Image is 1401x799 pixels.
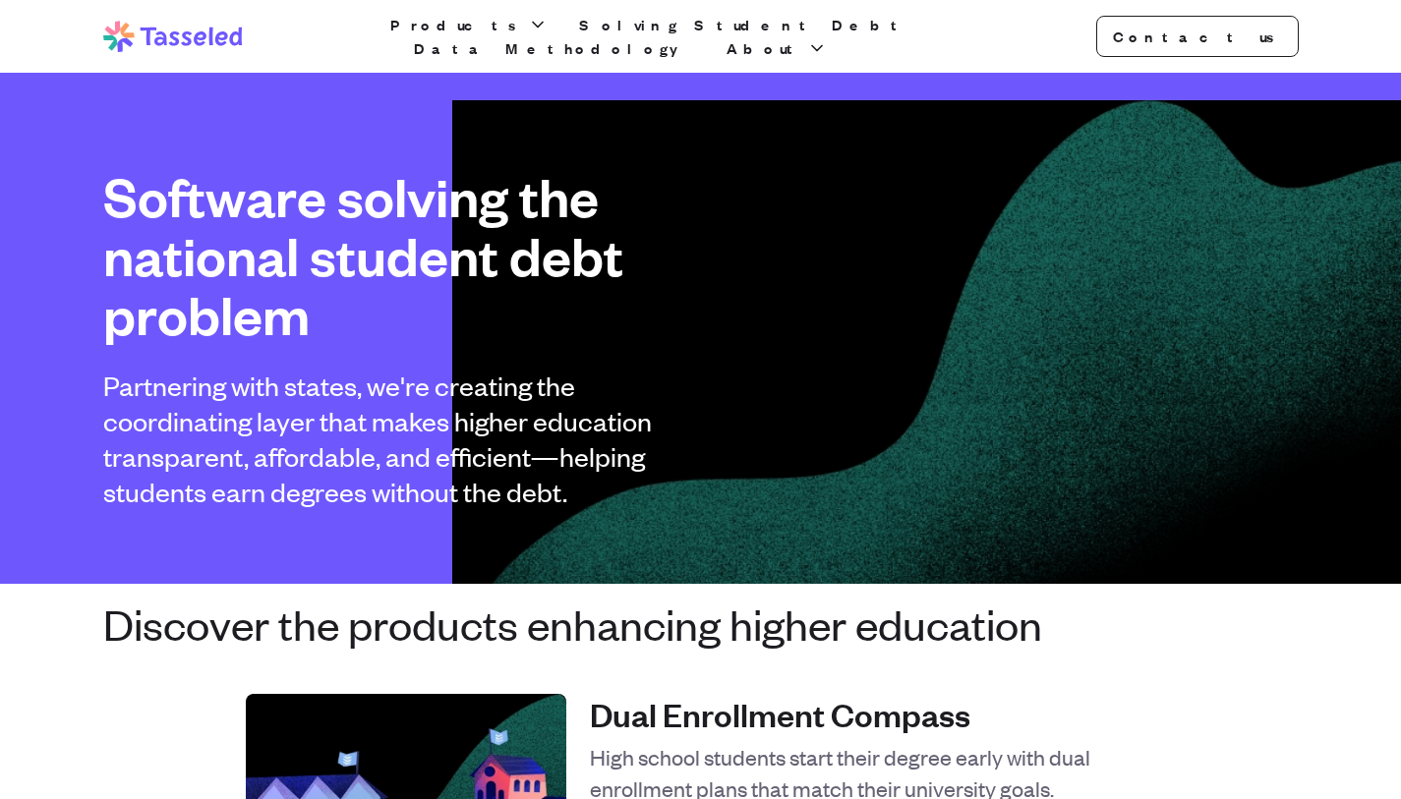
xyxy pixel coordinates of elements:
[590,694,1156,733] h4: Dual Enrollment Compass
[103,599,1299,647] h3: Discover the products enhancing higher education
[103,368,670,509] h2: Partnering with states, we're creating the coordinating layer that makes higher education transpa...
[386,13,552,36] button: Products
[103,167,670,344] h1: Software solving the national student debt problem
[575,13,911,36] a: Solving Student Debt
[410,36,699,60] a: Data Methodology
[723,36,831,60] button: About
[390,13,524,36] span: Products
[1096,16,1299,57] a: Contact us
[727,36,803,60] span: About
